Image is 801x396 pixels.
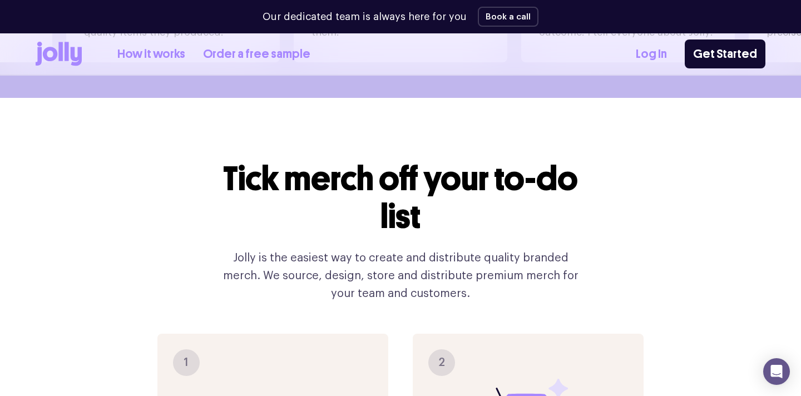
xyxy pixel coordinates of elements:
h2: Tick merch off your to-do list [214,160,587,236]
a: How it works [117,45,185,63]
span: 2 [438,354,445,372]
a: Get Started [685,39,765,68]
p: Jolly is the easiest way to create and distribute quality branded merch. We source, design, store... [214,249,587,303]
span: 1 [184,354,189,372]
div: Open Intercom Messenger [763,358,790,385]
a: Log In [636,45,667,63]
p: Our dedicated team is always here for you [263,9,467,24]
button: Book a call [478,7,538,27]
a: Order a free sample [203,45,310,63]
